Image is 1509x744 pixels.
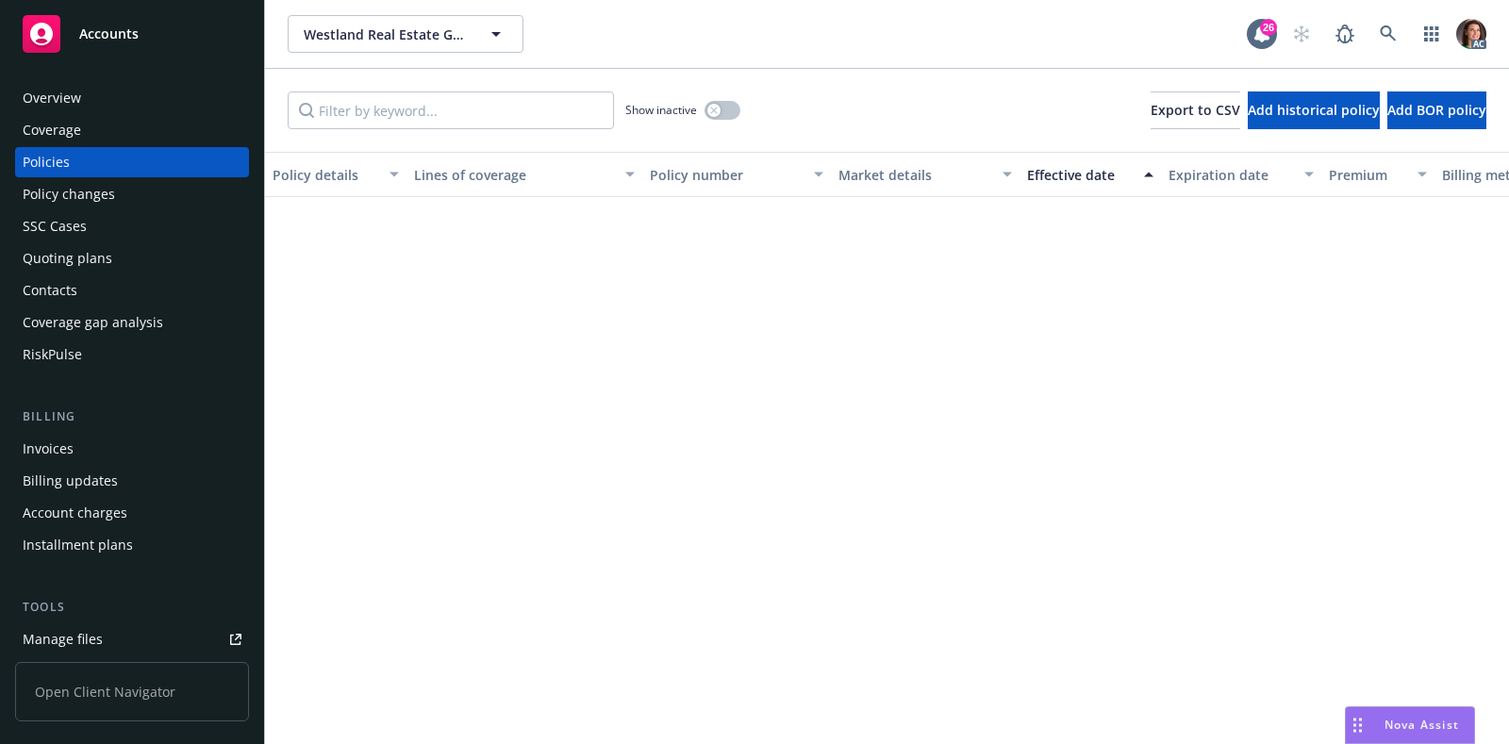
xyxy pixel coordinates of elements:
[23,339,82,370] div: RiskPulse
[23,243,112,273] div: Quoting plans
[15,434,249,464] a: Invoices
[15,243,249,273] a: Quoting plans
[273,165,378,185] div: Policy details
[15,275,249,306] a: Contacts
[1456,19,1486,49] img: photo
[1387,91,1486,129] button: Add BOR policy
[1283,15,1320,53] a: Start snowing
[15,466,249,496] a: Billing updates
[838,165,991,185] div: Market details
[1169,165,1293,185] div: Expiration date
[304,25,467,44] span: Westland Real Estate Group
[265,152,406,197] button: Policy details
[15,407,249,426] div: Billing
[1326,15,1364,53] a: Report a Bug
[642,152,831,197] button: Policy number
[15,530,249,560] a: Installment plans
[1027,165,1133,185] div: Effective date
[1385,717,1459,733] span: Nova Assist
[15,147,249,177] a: Policies
[1387,101,1486,119] span: Add BOR policy
[1248,101,1380,119] span: Add historical policy
[23,115,81,145] div: Coverage
[23,530,133,560] div: Installment plans
[1161,152,1321,197] button: Expiration date
[23,179,115,209] div: Policy changes
[15,624,249,654] a: Manage files
[1413,15,1451,53] a: Switch app
[15,211,249,241] a: SSC Cases
[23,275,77,306] div: Contacts
[23,466,118,496] div: Billing updates
[1346,707,1369,743] div: Drag to move
[23,434,74,464] div: Invoices
[79,26,139,41] span: Accounts
[15,115,249,145] a: Coverage
[1329,165,1406,185] div: Premium
[831,152,1020,197] button: Market details
[1151,91,1240,129] button: Export to CSV
[23,307,163,338] div: Coverage gap analysis
[15,83,249,113] a: Overview
[15,498,249,528] a: Account charges
[23,83,81,113] div: Overview
[1345,706,1475,744] button: Nova Assist
[23,624,103,654] div: Manage files
[625,102,697,118] span: Show inactive
[1020,152,1161,197] button: Effective date
[1260,19,1277,36] div: 26
[15,598,249,617] div: Tools
[23,211,87,241] div: SSC Cases
[23,147,70,177] div: Policies
[15,662,249,721] span: Open Client Navigator
[1369,15,1407,53] a: Search
[288,15,523,53] button: Westland Real Estate Group
[15,179,249,209] a: Policy changes
[1151,101,1240,119] span: Export to CSV
[15,8,249,60] a: Accounts
[15,307,249,338] a: Coverage gap analysis
[414,165,614,185] div: Lines of coverage
[650,165,803,185] div: Policy number
[23,498,127,528] div: Account charges
[1248,91,1380,129] button: Add historical policy
[15,339,249,370] a: RiskPulse
[288,91,614,129] input: Filter by keyword...
[1321,152,1434,197] button: Premium
[406,152,642,197] button: Lines of coverage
